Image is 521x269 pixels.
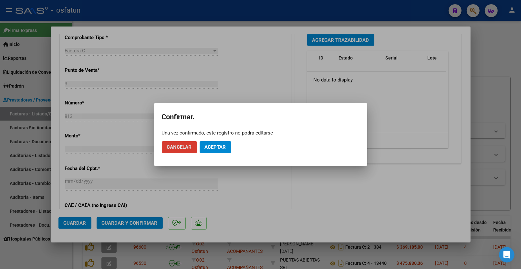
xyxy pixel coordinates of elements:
span: Cancelar [167,144,192,150]
div: Una vez confirmado, este registro no podrá editarse [162,130,359,136]
button: Cancelar [162,141,197,153]
span: Aceptar [205,144,226,150]
button: Aceptar [200,141,231,153]
h2: Confirmar. [162,111,359,123]
iframe: Intercom live chat [499,247,515,263]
